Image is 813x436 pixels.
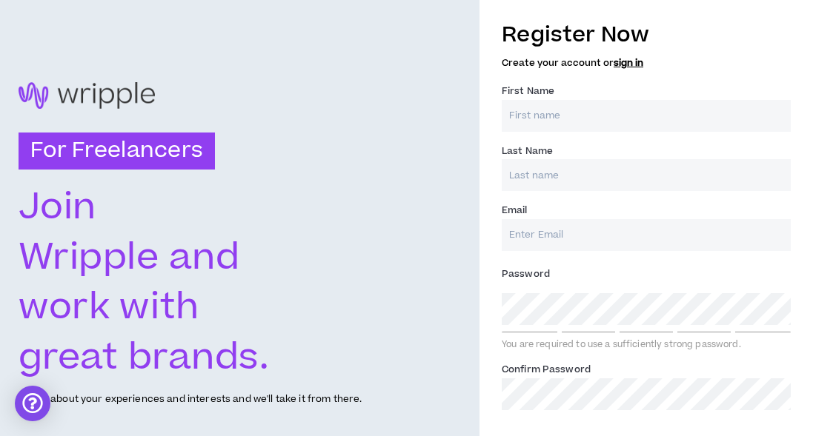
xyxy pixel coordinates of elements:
h5: Create your account or [502,58,791,68]
text: Join [19,181,96,233]
p: Tell us about your experiences and interests and we'll take it from there. [19,392,362,406]
text: Wripple and [19,232,239,284]
div: Open Intercom Messenger [15,386,50,421]
label: Last Name [502,139,553,163]
h3: Register Now [502,19,791,50]
label: First Name [502,79,554,103]
text: work with [19,281,200,333]
span: Password [502,267,550,281]
input: Enter Email [502,219,791,251]
label: Email [502,198,528,222]
label: Confirm Password [502,358,591,381]
text: great brands. [19,332,268,383]
h3: For Freelancers [19,133,215,170]
input: Last name [502,159,791,191]
input: First name [502,100,791,132]
div: You are required to use a sufficiently strong password. [502,339,791,351]
a: sign in [614,56,643,70]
